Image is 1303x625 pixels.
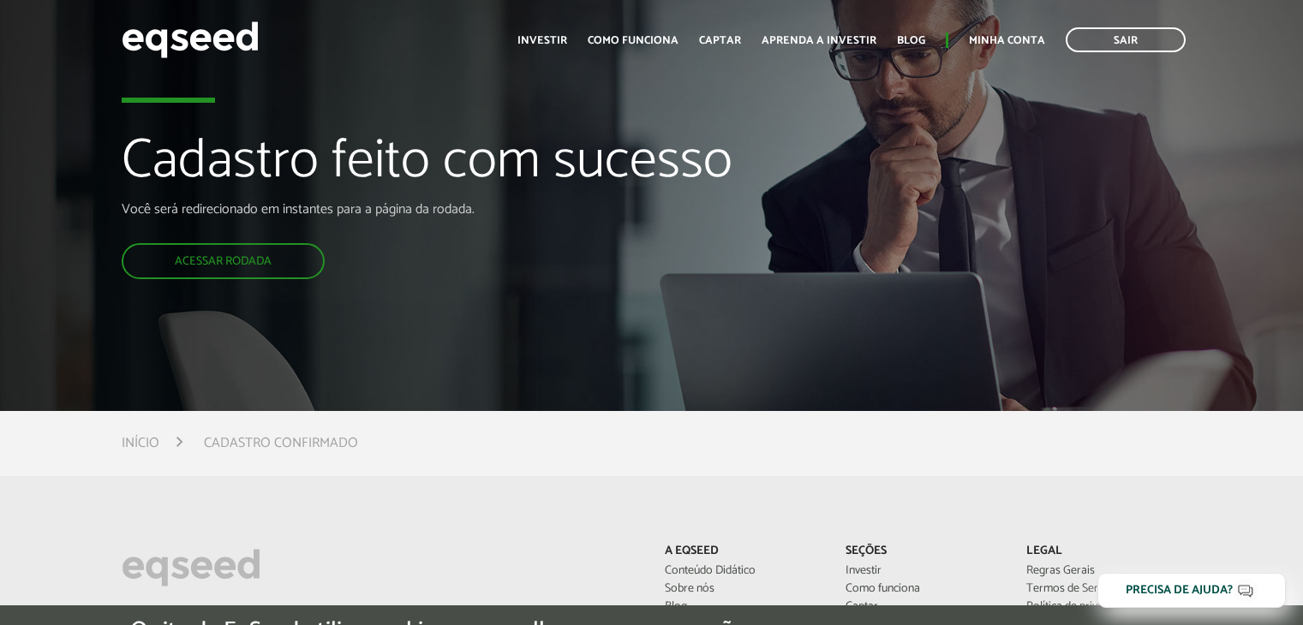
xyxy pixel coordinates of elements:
a: Investir [517,35,567,46]
a: Política de privacidade [1026,601,1181,613]
img: EqSeed [122,17,259,62]
li: Cadastro confirmado [204,432,358,455]
p: Legal [1026,545,1181,559]
a: Aprenda a investir [762,35,876,46]
a: Sair [1066,27,1186,52]
a: Minha conta [969,35,1045,46]
a: Regras Gerais [1026,565,1181,577]
a: Início [122,437,159,450]
a: Como funciona [588,35,678,46]
a: Captar [846,601,1001,613]
a: Captar [699,35,741,46]
a: Blog [897,35,925,46]
h1: Cadastro feito com sucesso [122,132,748,200]
p: A EqSeed [665,545,820,559]
a: Blog [665,601,820,613]
p: Você será redirecionado em instantes para a página da rodada. [122,201,748,217]
a: Conteúdo Didático [665,565,820,577]
a: Investir [846,565,1001,577]
a: Sobre nós [665,583,820,595]
a: Termos de Serviço [1026,583,1181,595]
a: Acessar rodada [122,243,325,279]
a: Como funciona [846,583,1001,595]
p: Seções [846,545,1001,559]
img: EqSeed Logo [122,545,260,591]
